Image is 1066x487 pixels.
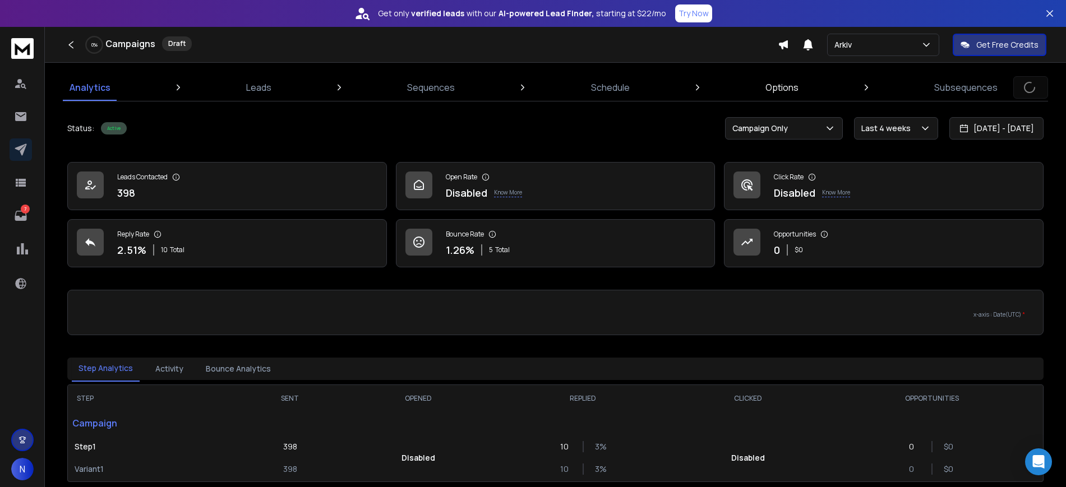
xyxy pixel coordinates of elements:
[234,385,345,412] th: SENT
[446,185,487,201] p: Disabled
[731,452,765,463] p: Disabled
[161,245,168,254] span: 10
[1025,448,1052,475] div: Open Intercom Messenger
[909,463,920,475] p: 0
[67,162,387,210] a: Leads Contacted398
[774,230,816,239] p: Opportunities
[396,219,716,267] a: Bounce Rate1.26%5Total
[11,458,34,480] button: N
[86,310,1025,319] p: x-axis : Date(UTC)
[170,245,184,254] span: Total
[67,219,387,267] a: Reply Rate2.51%10Total
[117,185,135,201] p: 398
[491,385,675,412] th: REPLIED
[821,385,1043,412] th: OPPORTUNITIES
[21,205,30,214] p: 7
[101,122,127,134] div: Active
[795,245,803,254] p: $ 0
[105,37,155,50] h1: Campaigns
[72,356,140,382] button: Step Analytics
[724,162,1044,210] a: Click RateDisabledKnow More
[68,412,234,434] p: Campaign
[595,441,606,452] p: 3 %
[774,173,804,182] p: Click Rate
[560,441,571,452] p: 10
[944,463,955,475] p: $ 0
[944,441,955,452] p: $ 0
[246,81,271,94] p: Leads
[446,173,477,182] p: Open Rate
[117,230,149,239] p: Reply Rate
[724,219,1044,267] a: Opportunities0$0
[63,74,117,101] a: Analytics
[675,4,712,22] button: Try Now
[91,41,98,48] p: 0 %
[345,385,491,412] th: OPENED
[10,205,32,227] a: 7
[402,452,435,463] p: Disabled
[446,242,474,258] p: 1.26 %
[591,81,630,94] p: Schedule
[239,74,278,101] a: Leads
[679,8,709,19] p: Try Now
[861,123,915,134] p: Last 4 weeks
[774,242,780,258] p: 0
[446,230,484,239] p: Bounce Rate
[976,39,1039,50] p: Get Free Credits
[411,8,464,19] strong: verified leads
[162,36,192,51] div: Draft
[495,245,510,254] span: Total
[909,441,920,452] p: 0
[407,81,455,94] p: Sequences
[765,81,799,94] p: Options
[67,123,94,134] p: Status:
[494,188,522,197] p: Know More
[560,463,571,475] p: 10
[400,74,462,101] a: Sequences
[732,123,792,134] p: Campaign Only
[499,8,594,19] strong: AI-powered Lead Finder,
[834,39,856,50] p: Arkiv
[953,34,1046,56] button: Get Free Credits
[927,74,1004,101] a: Subsequences
[117,242,146,258] p: 2.51 %
[822,188,850,197] p: Know More
[396,162,716,210] a: Open RateDisabledKnow More
[283,463,297,475] p: 398
[774,185,815,201] p: Disabled
[759,74,805,101] a: Options
[584,74,636,101] a: Schedule
[68,385,234,412] th: STEP
[70,81,110,94] p: Analytics
[199,356,278,381] button: Bounce Analytics
[117,173,168,182] p: Leads Contacted
[595,463,606,475] p: 3 %
[75,441,228,452] p: Step 1
[283,441,297,452] p: 398
[489,245,493,254] span: 5
[934,81,998,94] p: Subsequences
[149,356,190,381] button: Activity
[11,38,34,59] img: logo
[675,385,821,412] th: CLICKED
[378,8,666,19] p: Get only with our starting at $22/mo
[949,117,1044,140] button: [DATE] - [DATE]
[75,463,228,475] p: Variant 1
